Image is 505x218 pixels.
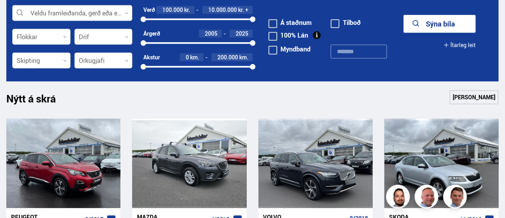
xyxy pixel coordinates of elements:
[450,90,499,104] a: [PERSON_NAME]
[191,54,200,61] span: km.
[269,32,309,38] label: 100% Lán
[6,93,70,109] h1: Nýtt á skrá
[269,46,311,52] label: Myndband
[240,54,249,61] span: km.
[6,3,30,27] button: Open LiveChat chat widget
[185,7,191,13] span: kr.
[269,19,312,26] label: Á staðnum
[416,186,440,210] img: siFngHWaQ9KaOqBr.png
[238,7,244,13] span: kr.
[444,36,476,54] button: Ítarleg leit
[331,19,361,26] label: Tilboð
[186,53,189,61] span: 0
[387,186,411,210] img: nhp88E3Fdnt1Opn2.png
[404,15,476,33] button: Sýna bíla
[209,6,237,13] span: 10.000.000
[246,7,249,13] span: +
[444,186,468,210] img: FbJEzSuNWCJXmdc-.webp
[143,30,160,37] div: Árgerð
[236,30,249,37] span: 2025
[143,7,155,13] div: Verð
[163,6,183,13] span: 100.000
[205,30,218,37] span: 2005
[218,53,238,61] span: 200.000
[143,54,160,61] div: Akstur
